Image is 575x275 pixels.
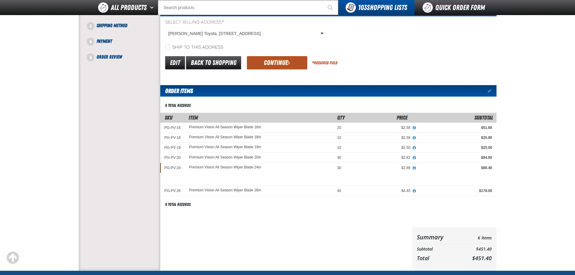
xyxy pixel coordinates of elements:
h2: Order Items [160,85,193,97]
button: Continue [247,56,307,69]
span: Qty [337,114,345,121]
a: Premium Vision All Season Wiper Blade 24in [189,165,261,170]
div: $2.58 [350,135,410,140]
span: Price [397,114,407,121]
a: Edit items [488,89,497,93]
div: $4.45 [350,188,410,193]
td: $451.40 [460,245,491,253]
a: Back to Shopping [186,56,241,69]
div: $2.88 [350,165,410,170]
span: Item [189,114,198,121]
th: Summary [417,232,460,242]
div: Scroll to the top [6,251,19,264]
span: Payment [97,38,112,44]
span: 30 [337,155,341,160]
div: Required Field [312,60,337,66]
th: Subtotal [417,245,460,253]
span: Shopping Lists [358,3,407,12]
a: SKU [165,114,172,121]
td: PG-PV-20 [160,153,185,163]
button: View All Prices for Premium Vision All Season Wiper Blade 19in [410,145,418,151]
td: PG-PV-19 [160,143,185,153]
div: $86.40 [419,165,492,170]
span: Shipping Method [97,23,127,28]
td: PG-PV-26 [160,186,185,196]
div: $2.50 [350,145,410,150]
li: Shipping Method. Step 3 of 5. Not Completed [91,22,160,38]
button: View All Prices for Premium Vision All Season Wiper Blade 20in [410,155,418,161]
a: Premium Vision All Season Wiper Blade 26in [189,188,261,193]
button: View All Prices for Premium Vision All Season Wiper Blade 26in [410,188,418,194]
input: Ship to this address [165,45,170,50]
div: $84.60 [419,155,492,160]
div: 6 total records [165,103,191,108]
button: View All Prices for Premium Vision All Season Wiper Blade 16in [410,125,418,131]
span: 40 [337,189,341,193]
a: Premium Vision All Season Wiper Blade 16in [189,125,261,130]
span: 10 [337,145,341,150]
a: Premium Vision All Season Wiper Blade 20in [189,155,261,160]
label: Select Billing Address [165,20,326,25]
div: $2.58 [350,125,410,130]
td: PG-PV-16 [160,123,185,133]
span: $451.40 [472,254,492,262]
div: 6 total records [165,202,191,207]
a: Premium Vision All Season Wiper Blade 18in [189,135,261,139]
span: 5 [87,53,94,61]
a: Edit [165,56,185,69]
td: 6 Items [460,232,491,242]
li: Order Review. Step 5 of 5. Not Completed [91,53,160,61]
span: 4 [87,38,94,46]
th: Total [417,253,460,263]
span: Subtotal [474,114,493,121]
td: PG-PV-24 [160,163,185,173]
span: 10 [337,136,341,140]
span: All Products [111,2,147,13]
button: View All Prices for Premium Vision All Season Wiper Blade 24in [410,165,418,171]
span: 3 [87,22,94,30]
td: PG-PV-18 [160,133,185,143]
li: Payment. Step 4 of 5. Not Completed [91,38,160,53]
button: View All Prices for Premium Vision All Season Wiper Blade 18in [410,135,418,141]
label: Ship to this address [165,45,223,50]
a: Premium Vision All Season Wiper Blade 19in [189,145,261,149]
div: $2.82 [350,155,410,160]
div: $25.00 [419,145,492,150]
strong: 103 [358,3,367,12]
div: $51.60 [419,125,492,130]
span: 30 [337,166,341,170]
span: 20 [337,126,341,130]
div: $178.00 [419,188,492,193]
div: $25.80 [419,135,492,140]
span: Order Review [97,54,122,60]
span: [PERSON_NAME] Toyota, [STREET_ADDRESS] [168,30,319,37]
